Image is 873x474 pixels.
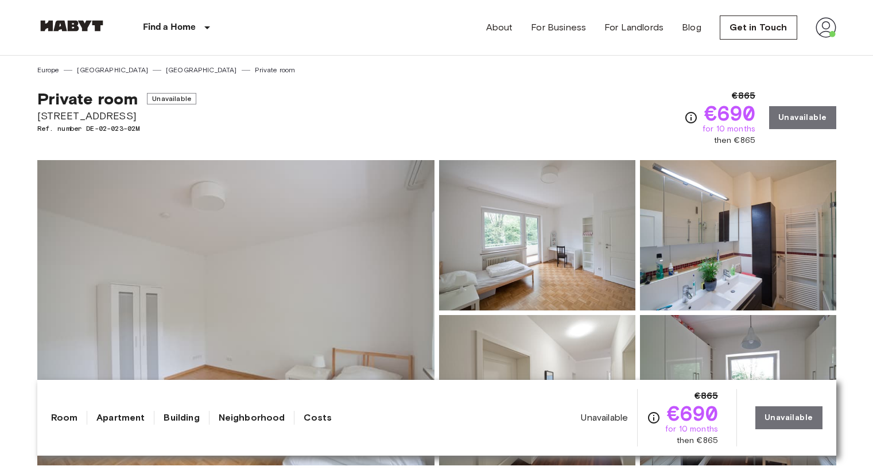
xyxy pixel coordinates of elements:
[439,160,635,310] img: Picture of unit DE-02-023-02M
[166,65,237,75] a: [GEOGRAPHIC_DATA]
[255,65,296,75] a: Private room
[703,123,755,135] span: for 10 months
[51,411,78,425] a: Room
[439,315,635,465] img: Picture of unit DE-02-023-02M
[143,21,196,34] p: Find a Home
[720,15,797,40] a: Get in Touch
[647,411,661,425] svg: Check cost overview for full price breakdown. Please note that discounts apply to new joiners onl...
[37,123,196,134] span: Ref. number DE-02-023-02M
[531,21,586,34] a: For Business
[732,89,755,103] span: €865
[640,315,836,465] img: Picture of unit DE-02-023-02M
[304,411,332,425] a: Costs
[219,411,285,425] a: Neighborhood
[37,20,106,32] img: Habyt
[147,93,196,104] span: Unavailable
[96,411,145,425] a: Apartment
[682,21,701,34] a: Blog
[77,65,148,75] a: [GEOGRAPHIC_DATA]
[714,135,755,146] span: then €865
[667,403,718,424] span: €690
[640,160,836,310] img: Picture of unit DE-02-023-02M
[37,65,60,75] a: Europe
[694,389,718,403] span: €865
[665,424,718,435] span: for 10 months
[37,160,434,465] img: Marketing picture of unit DE-02-023-02M
[816,17,836,38] img: avatar
[677,435,718,446] span: then €865
[37,108,196,123] span: [STREET_ADDRESS]
[704,103,755,123] span: €690
[684,111,698,125] svg: Check cost overview for full price breakdown. Please note that discounts apply to new joiners onl...
[164,411,199,425] a: Building
[486,21,513,34] a: About
[581,411,628,424] span: Unavailable
[37,89,138,108] span: Private room
[604,21,664,34] a: For Landlords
